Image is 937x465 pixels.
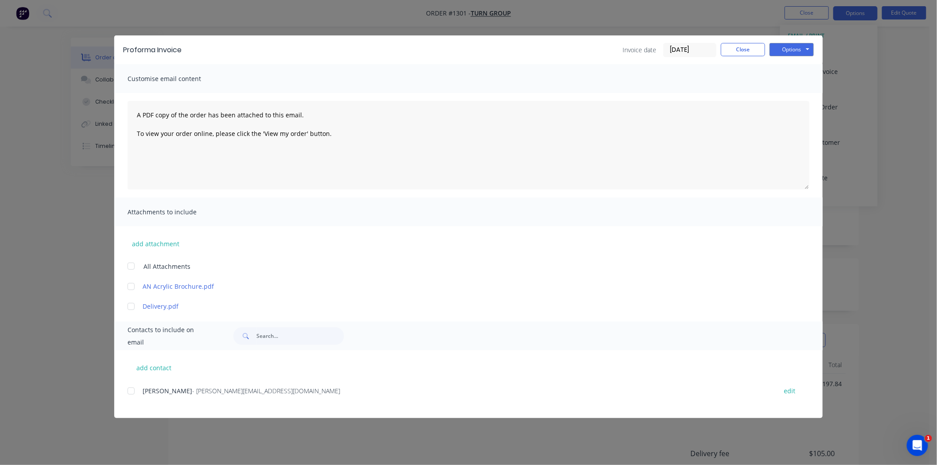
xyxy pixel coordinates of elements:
button: Options [770,43,814,56]
span: 1 [925,435,932,442]
button: add attachment [128,237,184,250]
button: add contact [128,361,181,374]
span: - [PERSON_NAME][EMAIL_ADDRESS][DOMAIN_NAME] [192,387,340,395]
span: Invoice date [623,45,656,54]
div: Proforma Invoice [123,45,182,55]
span: Attachments to include [128,206,225,218]
span: [PERSON_NAME] [143,387,192,395]
span: All Attachments [143,262,190,271]
a: AN Acrylic Brochure.pdf [143,282,768,291]
textarea: A PDF copy of the order has been attached to this email. To view your order online, please click ... [128,101,809,190]
span: Contacts to include on email [128,324,211,349]
a: Delivery.pdf [143,302,768,311]
iframe: Intercom live chat [907,435,928,456]
button: Close [721,43,765,56]
span: Customise email content [128,73,225,85]
input: Search... [256,327,344,345]
button: edit [779,385,801,397]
